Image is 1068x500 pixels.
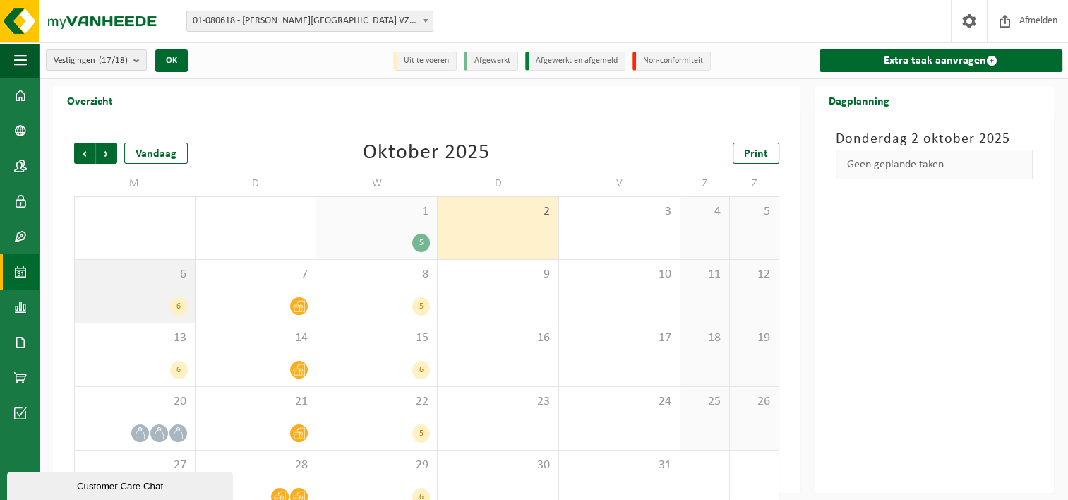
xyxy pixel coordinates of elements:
div: 6 [412,361,430,379]
td: W [316,171,438,196]
span: 29 [323,458,430,473]
td: V [559,171,680,196]
span: 20 [82,394,188,410]
span: 21 [203,394,309,410]
button: OK [155,49,188,72]
span: 3 [566,204,673,220]
span: 6 [82,267,188,282]
span: 19 [737,331,772,346]
span: 24 [566,394,673,410]
span: 23 [445,394,551,410]
button: Vestigingen(17/18) [46,49,147,71]
span: Print [744,148,768,160]
iframe: chat widget [7,469,236,500]
div: 6 [170,361,188,379]
li: Uit te voeren [393,52,457,71]
div: 5 [412,424,430,443]
span: 1 [323,204,430,220]
h2: Overzicht [53,86,127,114]
h3: Donderdag 2 oktober 2025 [836,129,1033,150]
span: 14 [203,331,309,346]
span: 26 [737,394,772,410]
span: 11 [688,267,722,282]
td: Z [680,171,730,196]
div: Oktober 2025 [363,143,490,164]
span: 8 [323,267,430,282]
div: Geen geplande taken [836,150,1033,179]
div: 5 [412,297,430,316]
span: 5 [737,204,772,220]
span: 01-080618 - OSCAR ROMERO COLLEGE VZW - DENDERMONDE [187,11,433,31]
span: 7 [203,267,309,282]
span: 12 [737,267,772,282]
span: 27 [82,458,188,473]
span: 10 [566,267,673,282]
span: 17 [566,331,673,346]
span: 16 [445,331,551,346]
div: 5 [412,234,430,252]
a: Extra taak aanvragen [820,49,1063,72]
td: D [438,171,559,196]
span: 15 [323,331,430,346]
li: Afgewerkt en afgemeld [525,52,625,71]
span: 18 [688,331,722,346]
td: M [74,171,196,196]
count: (17/18) [99,56,128,65]
td: Z [730,171,779,196]
span: 30 [445,458,551,473]
span: 2 [445,204,551,220]
span: 4 [688,204,722,220]
span: 31 [566,458,673,473]
div: 6 [170,297,188,316]
span: 13 [82,331,188,346]
div: Vandaag [124,143,188,164]
span: Volgende [96,143,117,164]
span: Vorige [74,143,95,164]
li: Non-conformiteit [632,52,711,71]
span: Vestigingen [54,50,128,71]
a: Print [733,143,779,164]
span: 22 [323,394,430,410]
span: 01-080618 - OSCAR ROMERO COLLEGE VZW - DENDERMONDE [186,11,433,32]
span: 28 [203,458,309,473]
span: 25 [688,394,722,410]
td: D [196,171,317,196]
h2: Dagplanning [815,86,904,114]
span: 9 [445,267,551,282]
li: Afgewerkt [464,52,518,71]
